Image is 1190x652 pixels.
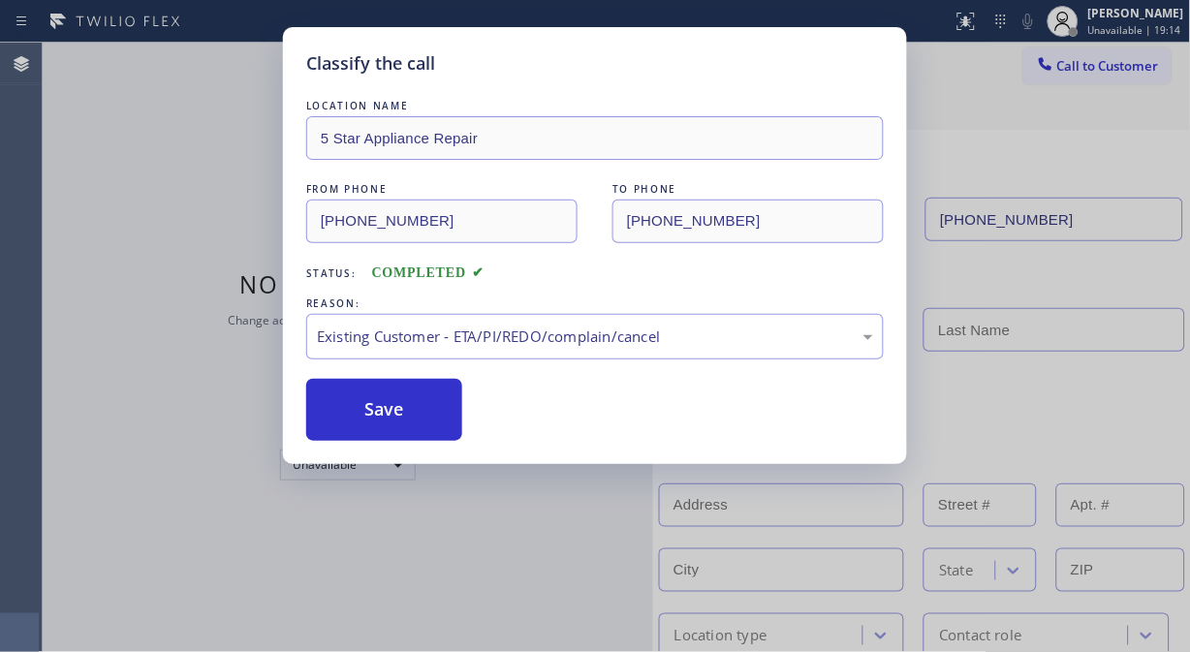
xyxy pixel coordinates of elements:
input: From phone [306,200,578,243]
div: LOCATION NAME [306,96,884,116]
div: TO PHONE [612,179,884,200]
input: To phone [612,200,884,243]
button: Save [306,379,462,441]
h5: Classify the call [306,50,435,77]
div: REASON: [306,294,884,314]
span: COMPLETED [372,265,485,280]
div: Existing Customer - ETA/PI/REDO/complain/cancel [317,326,873,348]
span: Status: [306,266,357,280]
div: FROM PHONE [306,179,578,200]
